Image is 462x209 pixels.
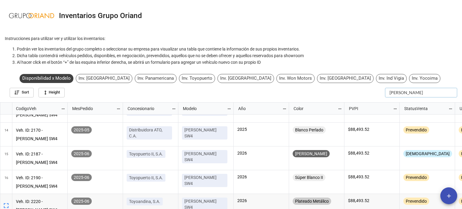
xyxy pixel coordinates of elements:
div: Inv. [GEOGRAPHIC_DATA] [76,74,132,83]
div: Concesionario [124,105,171,112]
div: Inv. [GEOGRAPHIC_DATA] [317,74,374,83]
div: Prevendido [403,126,429,134]
input: Search... [385,88,457,97]
div: MesPedido [69,105,116,112]
div: Inv. [GEOGRAPHIC_DATA] [217,74,274,83]
span: 15 [5,146,8,170]
p: Automotriz Panamericana, S.A. [129,103,170,115]
a: Sort [10,88,34,97]
div: Inv. Ind Vigia [376,74,407,83]
p: Veh. ID: 2132 - [PERSON_NAME] SW4 [16,103,64,119]
li: Podrán ver los inventarios del grupo completo o seleccionar su empresa para visualizar una tabla ... [17,46,457,52]
p: 2025 [237,126,285,132]
li: Dicha tabla contendrá vehículos pedidos, disponibles, en negociación, prevendidos, aquellos que n... [17,52,457,59]
p: Veh. ID: 2190 - [PERSON_NAME] SW4 [16,174,64,190]
div: Inv. Panamericana [135,74,177,83]
p: $88,493.52 [348,126,396,132]
div: Inv. Won Motors [276,74,315,83]
p: 2026 [237,198,285,204]
div: Inv. Toyopuerto [179,74,215,83]
p: Distribuidora ATO, C.A. [129,127,170,139]
div: Plateado Metálico [293,198,331,205]
div: [PERSON_NAME] [293,150,330,157]
div: Disponibilidad x Modelo [20,74,73,83]
span: 16 [5,170,8,194]
div: PVPI [345,105,393,112]
span: 13 [5,99,8,122]
li: Al hacer click en el botón “+” de las esquina inferior derecha, se abrirá un formulario para agre... [17,59,457,66]
a: Height [38,88,65,97]
p: [PERSON_NAME] SW4 [184,127,225,139]
div: CodigoVeh [12,105,61,112]
p: Veh. ID: 2170 - [PERSON_NAME] SW4 [16,126,64,143]
div: 2025-05 [71,126,92,134]
div: grid [0,103,68,115]
div: Inv. Yocoima [409,74,440,83]
div: Inventarios Grupo Oriand [59,12,142,20]
p: Toyopuerto II, S.A. [129,151,163,157]
div: Súper Blanco II [293,174,325,181]
div: 2025-06 [71,198,92,205]
div: Prevendido [403,198,429,205]
div: Blanco Perlado [293,126,326,134]
p: $88,493.52 [348,150,396,156]
span: 14 [5,123,8,146]
p: Veh. ID: 2187 - [PERSON_NAME] SW4 [16,150,64,166]
p: 2026 [237,150,285,156]
div: Prevendido [403,174,429,181]
p: [PERSON_NAME] SW4 [184,174,225,186]
p: $88,493.52 [348,198,396,204]
img: LedMOuDlsH%2FGRUPO%20ORIAND%20LOGO%20NEGATIVO.png [9,13,54,18]
p: 2026 [237,174,285,180]
div: [DEMOGRAPHIC_DATA] [403,150,452,157]
div: Año [235,105,282,112]
div: StatusVenta [401,105,448,112]
p: Toyopuerto II, S.A. [129,175,163,181]
button: add [440,187,457,204]
div: 2025-06 [71,174,92,181]
p: Toyoandina, S.A. [129,198,160,204]
div: 2025-06 [71,150,92,157]
p: [PERSON_NAME] SW4 [184,151,225,163]
div: Color [290,105,337,112]
p: [PERSON_NAME] SW4 [184,103,225,115]
p: Instrucciones para utilizar ver y utilizar los inventarios: [5,35,457,41]
p: $88,493.52 [348,174,396,180]
div: Modelo [179,105,227,112]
